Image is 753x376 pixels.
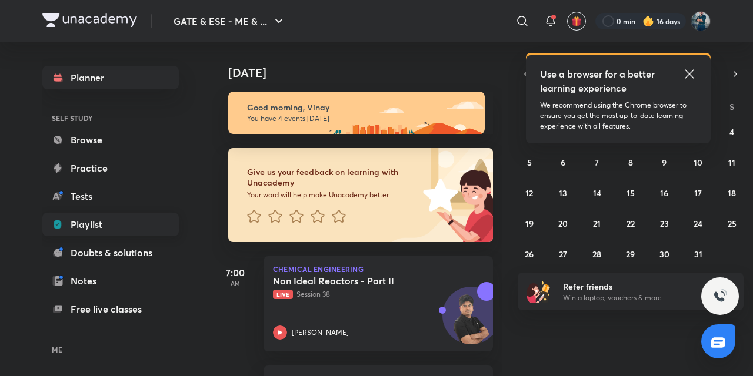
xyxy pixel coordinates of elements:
button: October 31, 2025 [689,244,708,263]
abbr: October 5, 2025 [527,157,532,168]
button: October 18, 2025 [722,183,741,202]
p: We recommend using the Chrome browser to ensure you get the most up-to-date learning experience w... [540,100,697,132]
abbr: October 17, 2025 [694,187,702,199]
abbr: October 13, 2025 [559,187,567,199]
abbr: October 25, 2025 [728,218,737,229]
abbr: October 14, 2025 [593,187,601,199]
h6: SELF STUDY [42,108,179,128]
h6: Give us your feedback on learning with Unacademy [247,167,419,188]
button: October 16, 2025 [655,183,674,202]
button: October 5, 2025 [520,153,539,172]
a: Free live classes [42,297,179,321]
button: October 24, 2025 [689,214,708,233]
p: Your word will help make Unacademy better [247,190,419,200]
h5: Use a browser for a better learning experience [540,67,657,95]
h6: Good morning, Vinay [247,102,474,113]
h5: 7:00 [212,266,259,280]
button: October 13, 2025 [554,183,572,202]
img: feedback_image [383,148,493,242]
abbr: October 21, 2025 [593,218,601,229]
abbr: October 16, 2025 [660,187,668,199]
button: October 25, 2025 [722,214,741,233]
a: Planner [42,66,179,89]
abbr: October 18, 2025 [728,187,736,199]
abbr: October 12, 2025 [525,187,533,199]
abbr: October 7, 2025 [595,157,599,168]
a: Company Logo [42,13,137,30]
button: October 30, 2025 [655,244,674,263]
a: Browse [42,128,179,152]
abbr: October 23, 2025 [660,218,669,229]
abbr: October 31, 2025 [694,249,702,260]
button: October 28, 2025 [588,244,607,263]
h4: [DATE] [228,66,505,80]
button: October 19, 2025 [520,214,539,233]
a: Doubts & solutions [42,241,179,264]
button: October 9, 2025 [655,153,674,172]
button: October 10, 2025 [689,153,708,172]
img: referral [527,280,551,303]
button: October 22, 2025 [621,214,640,233]
abbr: October 29, 2025 [626,249,635,260]
abbr: October 28, 2025 [592,249,601,260]
img: Vinay Upadhyay [691,11,711,31]
p: [PERSON_NAME] [292,327,349,338]
abbr: October 6, 2025 [561,157,565,168]
img: avatar [571,16,582,26]
img: Company Logo [42,13,137,27]
span: Live [273,290,293,299]
abbr: October 24, 2025 [694,218,702,229]
p: Chemical Engineering [273,266,484,273]
abbr: October 15, 2025 [627,187,635,199]
abbr: October 4, 2025 [729,126,734,137]
a: Notes [42,269,179,293]
h6: Refer friends [563,280,708,293]
button: October 11, 2025 [722,153,741,172]
button: October 27, 2025 [554,244,572,263]
a: Practice [42,156,179,180]
button: October 23, 2025 [655,214,674,233]
p: AM [212,280,259,287]
abbr: October 22, 2025 [627,218,635,229]
button: avatar [567,12,586,31]
abbr: October 9, 2025 [662,157,667,168]
abbr: October 26, 2025 [525,249,534,260]
abbr: October 19, 2025 [525,218,534,229]
abbr: October 11, 2025 [728,157,735,168]
button: October 29, 2025 [621,244,640,263]
abbr: October 8, 2025 [628,157,633,168]
a: Tests [42,184,179,208]
button: October 20, 2025 [554,214,572,233]
button: October 26, 2025 [520,244,539,263]
abbr: October 10, 2025 [694,157,702,168]
button: October 17, 2025 [689,183,708,202]
button: October 14, 2025 [588,183,607,202]
img: Avatar [443,293,499,350]
img: morning [228,92,485,134]
abbr: October 27, 2025 [559,249,567,260]
h6: ME [42,340,179,360]
p: You have 4 events [DATE] [247,114,474,123]
img: streak [642,15,654,27]
button: October 15, 2025 [621,183,640,202]
abbr: October 30, 2025 [659,249,669,260]
button: October 8, 2025 [621,153,640,172]
img: ttu [713,289,727,303]
button: October 6, 2025 [554,153,572,172]
button: October 4, 2025 [722,122,741,141]
button: October 7, 2025 [588,153,607,172]
p: Win a laptop, vouchers & more [563,293,708,303]
button: October 12, 2025 [520,183,539,202]
a: Playlist [42,213,179,236]
abbr: October 20, 2025 [558,218,568,229]
h5: Non Ideal Reactors - Part II [273,275,419,287]
button: October 21, 2025 [588,214,607,233]
abbr: Saturday [729,101,734,112]
button: GATE & ESE - ME & ... [166,9,293,33]
p: Session 38 [273,289,458,300]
